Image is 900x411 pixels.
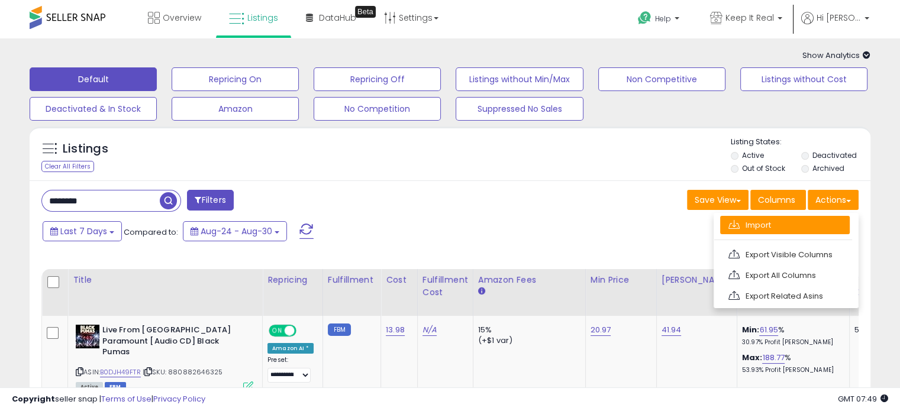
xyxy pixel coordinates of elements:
button: Last 7 Days [43,221,122,241]
p: 53.93% Profit [PERSON_NAME] [742,366,840,374]
span: Columns [758,194,795,206]
span: FBM [105,382,126,392]
span: OFF [295,326,314,336]
button: No Competition [314,97,441,121]
button: Listings without Cost [740,67,867,91]
button: Deactivated & In Stock [30,97,157,121]
div: Fulfillment [328,274,376,286]
a: Terms of Use [101,393,151,404]
span: Aug-24 - Aug-30 [201,225,272,237]
a: 41.94 [662,324,682,336]
span: Compared to: [124,226,178,238]
p: 30.97% Profit [PERSON_NAME] [742,338,840,347]
span: Last 7 Days [60,225,107,237]
b: Max: [742,352,763,363]
span: Show Analytics [802,50,870,61]
a: Export All Columns [720,266,850,284]
span: Help [655,14,671,24]
button: Aug-24 - Aug-30 [183,221,287,241]
div: Amazon Fees [478,274,580,286]
div: Cost [386,274,412,286]
h5: Listings [63,141,108,157]
button: Filters [187,190,233,211]
div: Min Price [591,274,651,286]
a: B0DJH49FTR [100,367,141,377]
a: Help [628,2,691,38]
div: Preset: [267,356,314,383]
a: 188.77 [762,352,785,364]
button: Repricing Off [314,67,441,91]
button: Amazon [172,97,299,121]
div: 5 [854,325,891,335]
div: Clear All Filters [41,161,94,172]
div: % [742,352,840,374]
span: Keep It Real [725,12,774,24]
a: 61.95 [759,324,778,336]
button: Actions [808,190,859,210]
span: | SKU: 880882646325 [143,367,222,377]
i: Get Help [637,11,652,25]
button: Non Competitive [598,67,725,91]
b: Min: [742,324,760,335]
strong: Copyright [12,393,55,404]
button: Save View [687,190,749,210]
span: All listings currently available for purchase on Amazon [76,382,103,392]
div: Title [73,274,257,286]
b: Live From [GEOGRAPHIC_DATA] Paramount [Audio CD] Black Pumas [102,325,246,361]
span: Overview [163,12,201,24]
button: Repricing On [172,67,299,91]
label: Out of Stock [742,163,785,173]
a: 13.98 [386,324,405,336]
button: Suppressed No Sales [456,97,583,121]
button: Default [30,67,157,91]
p: Listing States: [731,137,870,148]
a: Export Visible Columns [720,245,850,264]
a: Import [720,216,850,234]
label: Active [742,150,764,160]
a: N/A [422,324,437,336]
button: Listings without Min/Max [456,67,583,91]
div: Amazon AI * [267,343,314,354]
span: DataHub [319,12,356,24]
button: Columns [750,190,806,210]
div: Fulfillment Cost [422,274,468,299]
th: The percentage added to the cost of goods (COGS) that forms the calculator for Min & Max prices. [737,269,849,316]
a: Hi [PERSON_NAME] [801,12,869,38]
div: Tooltip anchor [355,6,376,18]
span: ON [270,326,285,336]
span: Listings [247,12,278,24]
span: Hi [PERSON_NAME] [817,12,861,24]
small: Amazon Fees. [478,286,485,297]
div: [PERSON_NAME] [662,274,732,286]
div: (+$1 var) [478,335,576,346]
img: 51B-eNcuHOL._SL40_.jpg [76,325,99,348]
span: 2025-09-7 07:49 GMT [838,393,888,404]
small: FBM [328,323,351,336]
label: Archived [812,163,844,173]
div: Repricing [267,274,318,286]
a: Export Related Asins [720,287,850,305]
label: Deactivated [812,150,856,160]
div: % [742,325,840,347]
div: 15% [478,325,576,335]
div: seller snap | | [12,394,205,405]
a: 20.97 [591,324,611,336]
a: Privacy Policy [153,393,205,404]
